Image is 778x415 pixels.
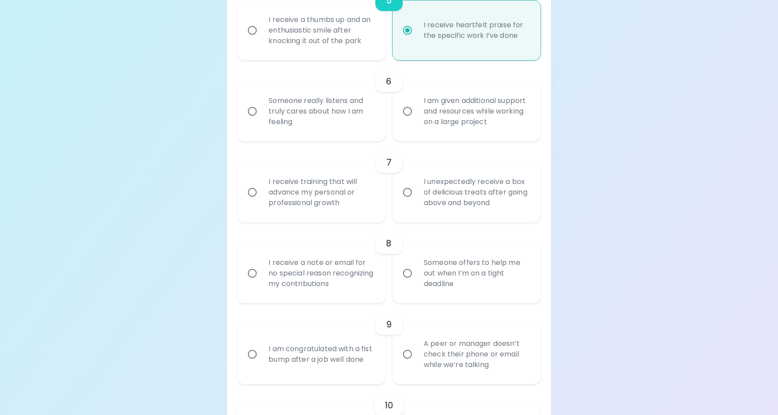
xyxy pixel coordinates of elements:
[386,317,392,331] h6: 9
[237,60,541,141] div: choice-group-check
[237,222,541,303] div: choice-group-check
[262,4,381,57] div: I receive a thumbs up and an enthusiastic smile after knocking it out of the park
[386,236,392,250] h6: 8
[417,328,536,381] div: A peer or manager doesn’t check their phone or email while we’re talking
[417,9,536,51] div: I receive heartfelt praise for the specific work I’ve done
[417,85,536,138] div: I am given additional support and resources while working on a large project
[417,247,536,300] div: Someone offers to help me out when I’m on a tight deadline
[262,333,381,375] div: I am congratulated with a fist bump after a job well done
[262,166,381,219] div: I receive training that will advance my personal or professional growth
[262,247,381,300] div: I receive a note or email for no special reason recognizing my contributions
[237,303,541,384] div: choice-group-check
[262,85,381,138] div: Someone really listens and truly cares about how I am feeling
[386,155,392,169] h6: 7
[386,74,392,88] h6: 6
[237,141,541,222] div: choice-group-check
[385,398,393,412] h6: 10
[417,166,536,219] div: I unexpectedly receive a box of delicious treats after going above and beyond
